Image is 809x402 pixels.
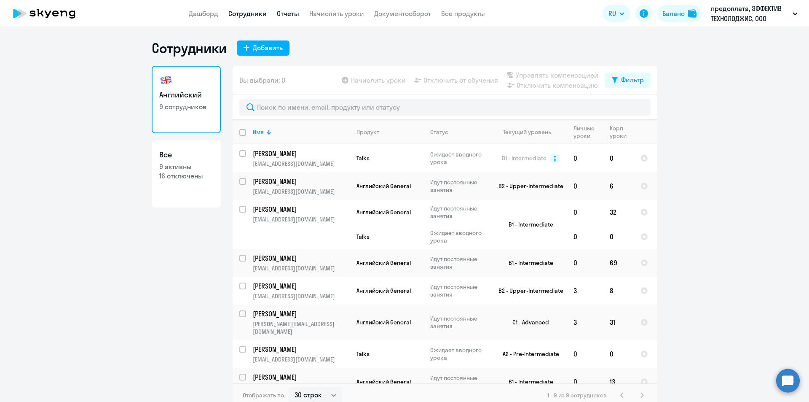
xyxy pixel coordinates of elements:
[356,233,370,240] span: Talks
[711,3,789,24] p: предоплата, ЭФФЕКТИВ ТЕХНОЛОДЖИС, ООО
[277,9,299,18] a: Отчеты
[488,305,567,340] td: C1 - Advanced
[441,9,485,18] a: Все продукты
[603,305,634,340] td: 31
[356,287,411,294] span: Английский General
[253,254,348,263] p: [PERSON_NAME]
[603,249,634,277] td: 69
[356,208,411,216] span: Английский General
[243,391,285,399] span: Отображать по:
[356,318,411,326] span: Английский General
[603,172,634,200] td: 6
[253,177,348,186] p: [PERSON_NAME]
[253,254,349,263] a: [PERSON_NAME]
[253,281,348,291] p: [PERSON_NAME]
[253,345,348,354] p: [PERSON_NAME]
[253,264,349,272] p: [EMAIL_ADDRESS][DOMAIN_NAME]
[657,5,702,22] a: Балансbalance
[159,171,213,181] p: 16 отключены
[662,8,685,19] div: Баланс
[567,249,603,277] td: 0
[159,73,173,87] img: english
[152,66,221,133] a: Английский9 сотрудников
[253,345,349,354] a: [PERSON_NAME]
[567,340,603,368] td: 0
[567,277,603,305] td: 3
[356,182,411,190] span: Английский General
[430,205,488,220] p: Идут постоянные занятия
[374,9,431,18] a: Документооборот
[152,140,221,208] a: Все9 активны16 отключены
[253,372,348,382] p: [PERSON_NAME]
[253,43,283,53] div: Добавить
[567,368,603,396] td: 0
[603,200,634,224] td: 32
[253,177,349,186] a: [PERSON_NAME]
[430,151,488,166] p: Ожидает вводного урока
[603,277,634,305] td: 8
[621,75,644,85] div: Фильтр
[688,9,696,18] img: balance
[430,178,488,194] p: Идут постоянные занятия
[495,128,566,136] div: Текущий уровень
[356,378,411,386] span: Английский General
[253,205,349,214] a: [PERSON_NAME]
[488,340,567,368] td: A2 - Pre-Intermediate
[603,340,634,368] td: 0
[707,3,802,24] button: предоплата, ЭФФЕКТИВ ТЕХНОЛОДЖИС, ООО
[567,224,603,249] td: 0
[356,128,379,136] div: Продукт
[430,229,488,244] p: Ожидает вводного урока
[159,89,213,100] h3: Английский
[430,346,488,362] p: Ожидает вводного урока
[152,40,227,57] h1: Сотрудники
[253,281,349,291] a: [PERSON_NAME]
[430,283,488,298] p: Идут постоянные занятия
[605,73,651,88] button: Фильтр
[253,309,348,318] p: [PERSON_NAME]
[228,9,267,18] a: Сотрудники
[253,160,349,167] p: [EMAIL_ADDRESS][DOMAIN_NAME]
[253,320,349,335] p: [PERSON_NAME][EMAIL_ADDRESS][DOMAIN_NAME]
[253,216,349,223] p: [EMAIL_ADDRESS][DOMAIN_NAME]
[573,124,603,140] div: Личные уроки
[430,315,488,330] p: Идут постоянные занятия
[159,162,213,171] p: 9 активны
[253,205,348,214] p: [PERSON_NAME]
[253,128,264,136] div: Имя
[503,128,551,136] div: Текущий уровень
[430,255,488,270] p: Идут постоянные занятия
[356,259,411,267] span: Английский General
[488,368,567,396] td: B1 - Intermediate
[253,372,349,382] a: [PERSON_NAME]
[189,9,218,18] a: Дашборд
[239,99,651,116] input: Поиск по имени, email, продукту или статусу
[603,224,634,249] td: 0
[567,200,603,224] td: 0
[567,305,603,340] td: 3
[502,154,546,162] span: B1 - Intermediate
[253,149,349,158] a: [PERSON_NAME]
[430,128,448,136] div: Статус
[159,149,213,160] h3: Все
[603,5,630,22] button: RU
[567,144,603,172] td: 0
[547,391,607,399] span: 1 - 9 из 9 сотрудников
[253,149,348,158] p: [PERSON_NAME]
[488,200,567,249] td: B1 - Intermediate
[356,154,370,162] span: Talks
[608,8,616,19] span: RU
[610,124,633,140] div: Корп. уроки
[488,172,567,200] td: B2 - Upper-Intermediate
[253,309,349,318] a: [PERSON_NAME]
[430,374,488,389] p: Идут постоянные занятия
[239,75,285,85] span: Вы выбрали: 0
[253,188,349,195] p: [EMAIL_ADDRESS][DOMAIN_NAME]
[253,292,349,300] p: [EMAIL_ADDRESS][DOMAIN_NAME]
[253,356,349,363] p: [EMAIL_ADDRESS][DOMAIN_NAME]
[237,40,289,56] button: Добавить
[567,172,603,200] td: 0
[488,277,567,305] td: B2 - Upper-Intermediate
[253,128,349,136] div: Имя
[603,368,634,396] td: 13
